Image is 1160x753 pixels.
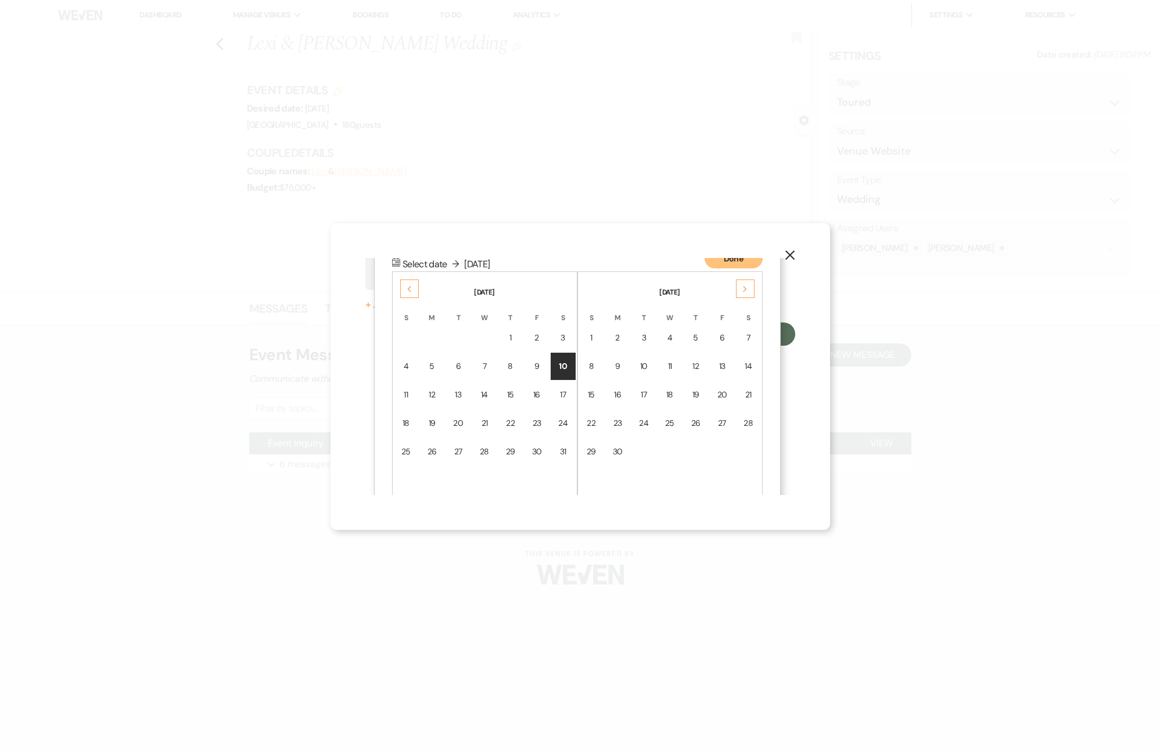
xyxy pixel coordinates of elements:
[464,258,490,270] span: [DATE]
[401,446,411,458] div: 25
[558,389,568,401] div: 17
[639,417,649,429] div: 24
[401,417,411,429] div: 18
[448,260,464,268] span: ↓
[579,299,604,323] th: S
[691,389,701,401] div: 19
[587,417,597,429] div: 22
[717,389,727,401] div: 20
[587,446,597,458] div: 29
[683,299,708,323] th: T
[427,446,437,458] div: 26
[531,417,542,429] div: 23
[480,360,490,372] div: 7
[524,299,550,323] th: F
[744,360,753,372] div: 14
[717,332,727,344] div: 6
[587,389,597,401] div: 15
[665,417,675,429] div: 25
[505,417,515,429] div: 22
[691,417,701,429] div: 26
[505,446,515,458] div: 29
[558,417,568,429] div: 24
[531,389,542,401] div: 16
[558,446,568,458] div: 31
[419,299,444,323] th: M
[453,360,464,372] div: 6
[691,332,701,344] div: 5
[453,417,464,429] div: 20
[401,360,411,372] div: 4
[498,299,523,323] th: T
[587,332,597,344] div: 1
[736,299,761,323] th: S
[639,332,649,344] div: 3
[691,360,701,372] div: 12
[612,446,623,458] div: 30
[472,299,497,323] th: W
[365,299,572,311] button: + AddCalendar Hold
[744,389,753,401] div: 21
[665,360,675,372] div: 11
[427,360,437,372] div: 5
[612,417,623,429] div: 23
[427,389,437,401] div: 12
[558,332,568,344] div: 3
[744,417,753,429] div: 28
[639,389,649,401] div: 17
[612,389,623,401] div: 16
[394,299,419,323] th: S
[587,360,597,372] div: 8
[453,389,464,401] div: 13
[631,299,656,323] th: T
[558,360,568,372] div: 10
[658,299,683,323] th: W
[605,299,630,323] th: M
[744,332,753,344] div: 7
[394,273,576,297] th: [DATE]
[480,417,490,429] div: 21
[505,332,515,344] div: 1
[505,389,515,401] div: 15
[531,360,542,372] div: 9
[427,417,437,429] div: 19
[401,389,411,401] div: 11
[551,299,576,323] th: S
[505,360,515,372] div: 8
[531,332,542,344] div: 2
[665,389,675,401] div: 18
[612,332,623,344] div: 2
[717,417,727,429] div: 27
[453,446,464,458] div: 27
[480,389,490,401] div: 14
[639,360,649,372] div: 10
[403,258,464,270] span: Select date
[665,332,675,344] div: 4
[480,446,490,458] div: 28
[705,249,763,268] button: Done
[531,446,542,458] div: 30
[709,299,735,323] th: F
[579,273,761,297] th: [DATE]
[446,299,471,323] th: T
[717,360,727,372] div: 13
[612,360,623,372] div: 9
